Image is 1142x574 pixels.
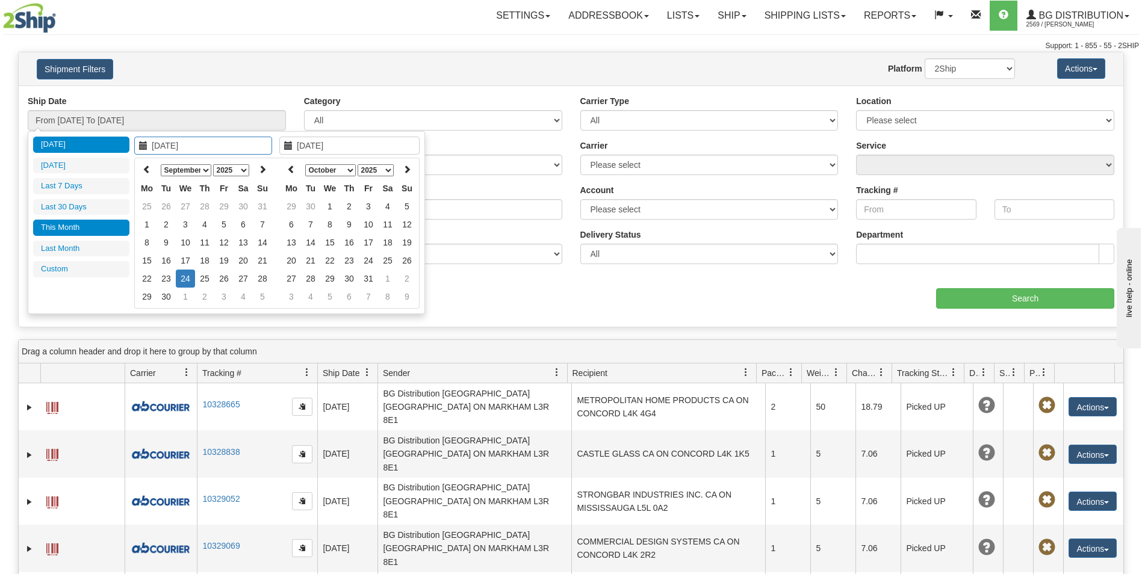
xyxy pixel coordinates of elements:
span: Unknown [978,397,995,414]
a: 10329052 [202,494,240,504]
td: 9 [157,233,176,252]
td: Picked UP [901,525,973,572]
li: Last Month [33,241,129,257]
a: Addressbook [559,1,658,31]
div: live help - online [9,10,111,19]
td: 28 [253,270,272,288]
td: 1 [378,270,397,288]
td: 4 [301,288,320,306]
td: 25 [195,270,214,288]
span: Pickup Not Assigned [1038,539,1055,556]
td: 20 [234,252,253,270]
a: Settings [487,1,559,31]
th: Su [253,179,272,197]
a: Expand [23,401,36,413]
button: Actions [1069,492,1117,511]
td: [DATE] [317,525,377,572]
td: 25 [137,197,157,215]
td: 1 [765,430,810,477]
a: Weight filter column settings [826,362,846,383]
td: 50 [810,383,855,430]
td: 24 [176,270,195,288]
td: 31 [359,270,378,288]
td: Picked UP [901,383,973,430]
th: Mo [282,179,301,197]
td: 29 [320,270,340,288]
th: We [320,179,340,197]
td: BG Distribution [GEOGRAPHIC_DATA] [GEOGRAPHIC_DATA] ON MARKHAM L3R 8E1 [377,430,571,477]
td: 27 [176,197,195,215]
label: Service [856,140,886,152]
a: Pickup Status filter column settings [1034,362,1054,383]
button: Actions [1069,445,1117,464]
li: Custom [33,261,129,277]
td: 1 [765,478,810,525]
span: Delivery Status [969,367,979,379]
td: 14 [301,233,320,252]
td: 26 [397,252,417,270]
td: 18 [378,233,397,252]
th: Fr [214,179,234,197]
th: Tu [301,179,320,197]
td: 3 [214,288,234,306]
button: Copy to clipboard [292,492,312,510]
td: 9 [340,215,359,233]
td: CASTLE GLASS CA ON CONCORD L4K 1K5 [571,430,765,477]
input: From [856,199,976,220]
td: 9 [397,288,417,306]
td: 23 [157,270,176,288]
a: Reports [855,1,925,31]
td: 3 [282,288,301,306]
td: 21 [301,252,320,270]
td: 31 [253,197,272,215]
td: 4 [378,197,397,215]
span: Pickup Status [1029,367,1040,379]
th: Fr [359,179,378,197]
img: 10087 - A&B Courier [130,541,191,555]
label: Location [856,95,891,107]
button: Copy to clipboard [292,445,312,463]
input: To [995,199,1114,220]
a: Tracking # filter column settings [297,362,317,383]
td: 5 [810,430,855,477]
td: 2 [340,197,359,215]
span: Weight [807,367,832,379]
td: 16 [340,233,359,252]
td: 4 [234,288,253,306]
label: Account [580,184,614,196]
td: 2 [397,270,417,288]
td: 12 [397,215,417,233]
span: Pickup Not Assigned [1038,445,1055,461]
a: 10328838 [202,447,240,457]
span: Recipient [573,367,607,379]
td: 5 [397,197,417,215]
td: 5 [214,215,234,233]
button: Actions [1069,539,1117,558]
td: 5 [810,478,855,525]
td: 20 [282,252,301,270]
span: Unknown [978,492,995,508]
td: 1 [176,288,195,306]
td: 12 [214,233,234,252]
a: Delivery Status filter column settings [973,362,994,383]
td: 29 [282,197,301,215]
button: Shipment Filters [37,59,113,79]
td: 18 [195,252,214,270]
a: Packages filter column settings [781,362,801,383]
li: Last 30 Days [33,199,129,215]
a: Label [46,443,58,463]
th: Th [340,179,359,197]
label: Ship Date [28,95,67,107]
th: Sa [234,179,253,197]
a: Label [46,538,58,557]
a: Label [46,491,58,510]
td: 26 [157,197,176,215]
td: METROPOLITAN HOME PRODUCTS CA ON CONCORD L4K 4G4 [571,383,765,430]
button: Actions [1057,58,1105,79]
label: Carrier [580,140,608,152]
label: Tracking # [856,184,898,196]
td: [DATE] [317,383,377,430]
a: Sender filter column settings [547,362,567,383]
button: Copy to clipboard [292,539,312,557]
span: Pickup Not Assigned [1038,397,1055,414]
